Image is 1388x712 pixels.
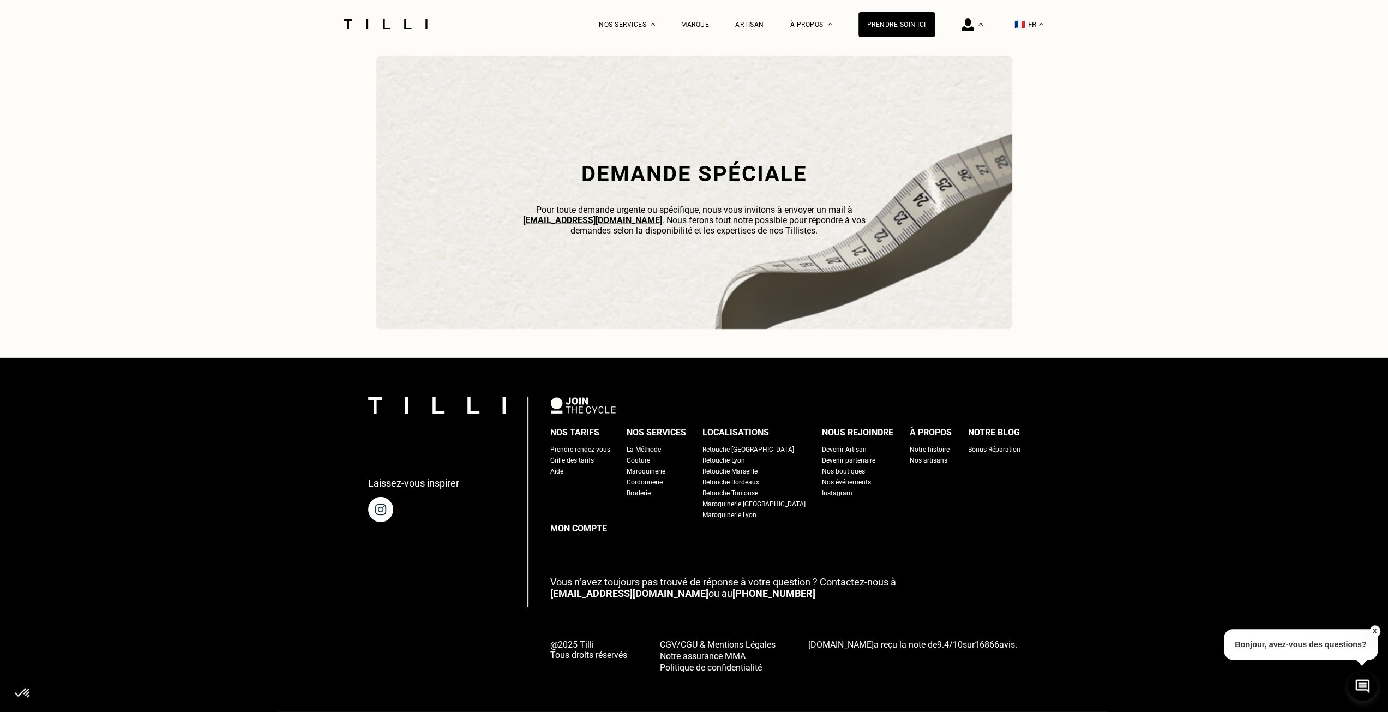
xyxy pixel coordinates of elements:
a: CGV/CGU & Mentions Légales [660,638,776,650]
img: icône connexion [962,18,974,31]
a: Grille des tarifs [550,455,594,466]
span: 🇫🇷 [1014,19,1025,29]
a: Artisan [735,21,764,28]
h2: Demande spéciale [509,161,880,187]
img: menu déroulant [1039,23,1043,26]
span: [DOMAIN_NAME] [808,639,874,650]
p: ou au [550,576,1020,599]
a: La Méthode [627,444,661,455]
a: Marque [681,21,709,28]
span: @2025 Tilli [550,639,627,650]
a: Bonus Réparation [968,444,1020,455]
div: Notre blog [968,424,1020,441]
a: Retouche [GEOGRAPHIC_DATA] [702,444,794,455]
a: Prendre rendez-vous [550,444,610,455]
button: X [1369,625,1380,637]
span: 10 [953,639,963,650]
span: a reçu la note de sur avis. [808,639,1017,650]
a: Retouche Toulouse [702,488,758,499]
img: page instagram de Tilli une retoucherie à domicile [368,497,393,522]
a: Notre histoire [910,444,950,455]
a: Instagram [822,488,852,499]
a: Maroquinerie Lyon [702,510,756,520]
span: Politique de confidentialité [660,662,762,673]
span: Vous n‘avez toujours pas trouvé de réponse à votre question ? Contactez-nous à [550,576,896,588]
a: [EMAIL_ADDRESS][DOMAIN_NAME] [523,215,662,225]
div: Nos tarifs [550,424,599,441]
a: Maroquinerie [GEOGRAPHIC_DATA] [702,499,806,510]
a: Nos boutiques [822,466,865,477]
a: Nos événements [822,477,871,488]
p: Laissez-vous inspirer [368,477,459,489]
a: Retouche Lyon [702,455,745,466]
p: Bonjour, avez-vous des questions? [1224,629,1378,660]
a: Retouche Marseille [702,466,758,477]
span: CGV/CGU & Mentions Légales [660,639,776,650]
a: Mon compte [550,520,1020,537]
img: logo Tilli [368,397,506,414]
a: Notre assurance MMA [660,650,776,661]
span: / [937,639,963,650]
img: Menu déroulant [978,23,983,26]
a: Maroquinerie [627,466,665,477]
a: [EMAIL_ADDRESS][DOMAIN_NAME] [550,588,708,599]
a: Devenir partenaire [822,455,875,466]
span: Notre assurance MMA [660,651,746,661]
a: Retouche Bordeaux [702,477,759,488]
img: Menu déroulant à propos [828,23,832,26]
span: Tous droits réservés [550,650,627,660]
p: Pour toute demande urgente ou spécifique, nous vous invitons à envoyer un mail à . Nous ferons to... [509,205,880,236]
span: 9.4 [937,639,949,650]
img: Demande spéciale [376,56,1012,330]
a: Couture [627,455,650,466]
span: 16866 [975,639,999,650]
a: Broderie [627,488,651,499]
div: Nos services [627,424,686,441]
a: Prendre soin ici [858,12,935,37]
img: Logo du service de couturière Tilli [340,19,431,29]
a: Aide [550,466,563,477]
a: Politique de confidentialité [660,661,776,673]
div: À propos [910,424,952,441]
a: Devenir Artisan [822,444,867,455]
a: Nos artisans [910,455,947,466]
div: Localisations [702,424,769,441]
div: Nous rejoindre [822,424,893,441]
a: Cordonnerie [627,477,663,488]
a: [PHONE_NUMBER] [732,588,815,599]
img: Menu déroulant [651,23,655,26]
img: logo Join The Cycle [550,397,616,414]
